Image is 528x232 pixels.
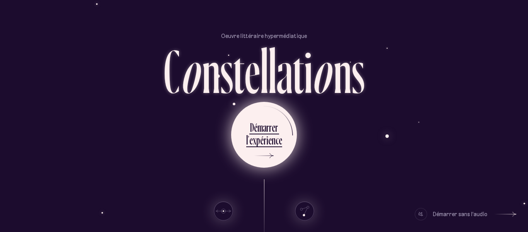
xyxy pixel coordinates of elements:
div: s [220,40,233,101]
div: l [260,40,268,101]
div: é [260,132,264,148]
div: e [249,132,253,148]
div: l [268,40,276,101]
div: ’ [248,132,249,148]
div: é [254,120,257,135]
div: r [266,120,269,135]
div: a [263,120,266,135]
div: Démarrer sans l’audio [433,208,487,220]
div: r [275,120,278,135]
p: Oeuvre littéraire hypermédiatique [221,32,307,40]
div: r [264,132,266,148]
div: e [245,40,260,101]
button: Démarrerl’expérience [231,102,297,168]
button: Démarrer sans l’audio [415,208,516,220]
div: n [334,40,351,101]
div: t [293,40,304,101]
div: a [276,40,293,101]
div: n [272,132,276,148]
div: C [164,40,180,101]
div: D [250,120,254,135]
div: m [257,120,263,135]
div: t [233,40,245,101]
div: o [311,40,334,101]
div: i [304,40,312,101]
div: e [272,120,275,135]
div: c [276,132,279,148]
div: n [202,40,220,101]
div: r [269,120,272,135]
div: l [246,132,248,148]
div: e [279,132,282,148]
div: s [351,40,364,101]
div: e [268,132,272,148]
div: o [180,40,202,101]
div: p [256,132,260,148]
div: x [253,132,256,148]
div: i [266,132,268,148]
